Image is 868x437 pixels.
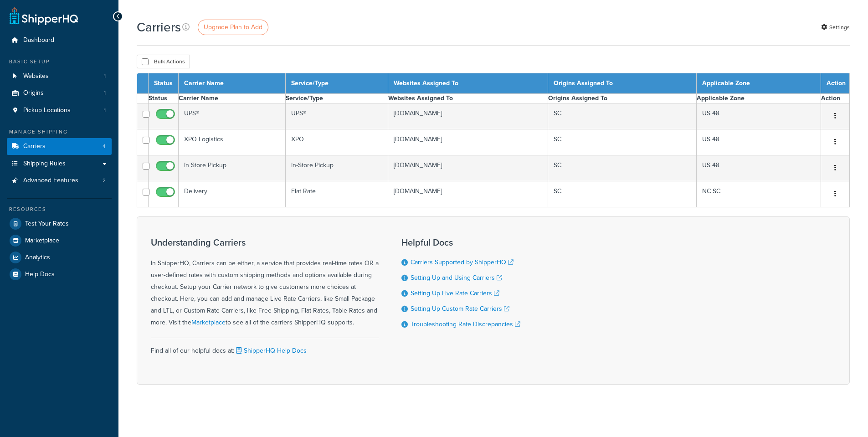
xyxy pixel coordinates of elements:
[179,181,286,207] td: Delivery
[103,143,106,150] span: 4
[7,138,112,155] a: Carriers 4
[286,155,388,181] td: In-Store Pickup
[411,273,502,283] a: Setting Up and Using Carriers
[23,160,66,168] span: Shipping Rules
[7,155,112,172] a: Shipping Rules
[286,129,388,155] td: XPO
[149,73,179,94] th: Status
[7,85,112,102] a: Origins 1
[286,73,388,94] th: Service/Type
[7,32,112,49] a: Dashboard
[151,338,379,357] div: Find all of our helpful docs at:
[23,177,78,185] span: Advanced Features
[388,94,548,103] th: Websites Assigned To
[7,85,112,102] li: Origins
[10,7,78,25] a: ShipperHQ Home
[7,102,112,119] li: Pickup Locations
[7,266,112,283] a: Help Docs
[104,89,106,97] span: 1
[23,143,46,150] span: Carriers
[25,271,55,278] span: Help Docs
[198,20,268,35] a: Upgrade Plan to Add
[149,94,179,103] th: Status
[179,94,286,103] th: Carrier Name
[7,68,112,85] li: Websites
[401,237,520,247] h3: Helpful Docs
[25,237,59,245] span: Marketplace
[286,103,388,129] td: UPS®
[696,103,821,129] td: US 48
[234,346,307,355] a: ShipperHQ Help Docs
[151,237,379,247] h3: Understanding Carriers
[696,129,821,155] td: US 48
[103,177,106,185] span: 2
[7,172,112,189] li: Advanced Features
[179,155,286,181] td: In Store Pickup
[23,89,44,97] span: Origins
[411,319,520,329] a: Troubleshooting Rate Discrepancies
[548,94,697,103] th: Origins Assigned To
[104,72,106,80] span: 1
[23,72,49,80] span: Websites
[104,107,106,114] span: 1
[179,73,286,94] th: Carrier Name
[548,73,697,94] th: Origins Assigned To
[7,206,112,213] div: Resources
[821,21,850,34] a: Settings
[411,304,509,314] a: Setting Up Custom Rate Carriers
[388,155,548,181] td: [DOMAIN_NAME]
[7,232,112,249] a: Marketplace
[548,103,697,129] td: SC
[7,58,112,66] div: Basic Setup
[696,94,821,103] th: Applicable Zone
[23,36,54,44] span: Dashboard
[696,73,821,94] th: Applicable Zone
[23,107,71,114] span: Pickup Locations
[25,254,50,262] span: Analytics
[411,288,499,298] a: Setting Up Live Rate Carriers
[151,237,379,329] div: In ShipperHQ, Carriers can be either, a service that provides real-time rates OR a user-defined r...
[7,249,112,266] a: Analytics
[548,181,697,207] td: SC
[388,181,548,207] td: [DOMAIN_NAME]
[388,103,548,129] td: [DOMAIN_NAME]
[25,220,69,228] span: Test Your Rates
[137,18,181,36] h1: Carriers
[696,181,821,207] td: NC SC
[548,129,697,155] td: SC
[411,257,514,267] a: Carriers Supported by ShipperHQ
[286,181,388,207] td: Flat Rate
[286,94,388,103] th: Service/Type
[7,68,112,85] a: Websites 1
[696,155,821,181] td: US 48
[179,103,286,129] td: UPS®
[7,216,112,232] a: Test Your Rates
[137,55,190,68] button: Bulk Actions
[7,172,112,189] a: Advanced Features 2
[821,94,850,103] th: Action
[204,22,262,32] span: Upgrade Plan to Add
[821,73,850,94] th: Action
[388,73,548,94] th: Websites Assigned To
[548,155,697,181] td: SC
[191,318,226,327] a: Marketplace
[179,129,286,155] td: XPO Logistics
[388,129,548,155] td: [DOMAIN_NAME]
[7,128,112,136] div: Manage Shipping
[7,138,112,155] li: Carriers
[7,102,112,119] a: Pickup Locations 1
